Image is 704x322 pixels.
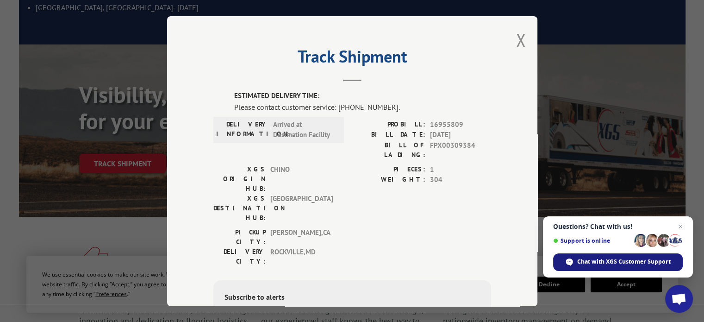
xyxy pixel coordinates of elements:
button: Close modal [516,28,526,52]
div: Subscribe to alerts [224,291,480,304]
span: Chat with XGS Customer Support [553,253,683,271]
h2: Track Shipment [213,50,491,68]
span: 304 [430,175,491,185]
span: 1 [430,164,491,175]
span: [DATE] [430,130,491,140]
label: PROBILL: [352,119,425,130]
label: XGS DESTINATION HUB: [213,193,266,222]
label: WEIGHT: [352,175,425,185]
span: CHINO [270,164,333,193]
label: PIECES: [352,164,425,175]
span: [PERSON_NAME] , CA [270,227,333,246]
label: XGS ORIGIN HUB: [213,164,266,193]
span: Chat with XGS Customer Support [577,258,671,266]
span: FPX00309384 [430,140,491,159]
label: PICKUP CITY: [213,227,266,246]
div: Please contact customer service: [PHONE_NUMBER]. [234,101,491,112]
label: BILL DATE: [352,130,425,140]
span: Questions? Chat with us! [553,223,683,230]
span: Arrived at Destination Facility [273,119,336,140]
label: ESTIMATED DELIVERY TIME: [234,91,491,101]
span: 16955809 [430,119,491,130]
span: [GEOGRAPHIC_DATA] [270,193,333,222]
span: Support is online [553,237,631,244]
label: DELIVERY INFORMATION: [216,119,268,140]
a: Open chat [665,285,693,313]
label: BILL OF LADING: [352,140,425,159]
span: ROCKVILLE , MD [270,246,333,266]
label: DELIVERY CITY: [213,246,266,266]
